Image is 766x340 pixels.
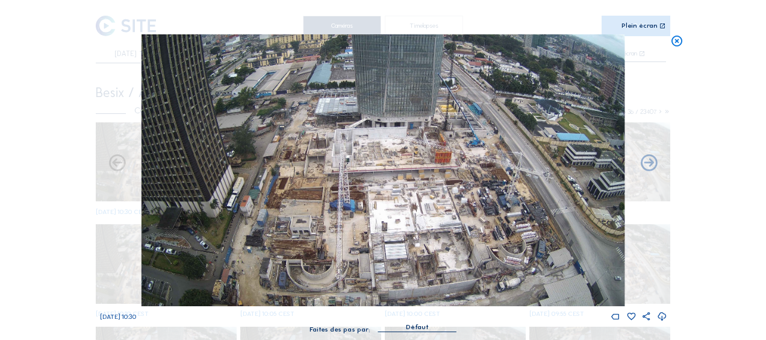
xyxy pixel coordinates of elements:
div: Faites des pas par: [310,326,370,333]
i: Forward [107,154,127,174]
div: Défaut [406,322,429,333]
i: Back [639,154,659,174]
div: Plein écran [621,22,658,30]
span: [DATE] 10:30 [100,313,136,321]
div: Défaut [378,322,456,332]
img: Image [142,34,624,306]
